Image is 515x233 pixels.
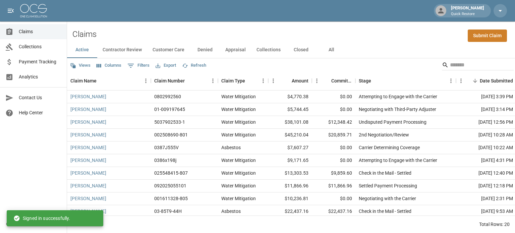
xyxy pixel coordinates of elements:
[446,76,456,86] button: Menu
[221,182,256,189] div: Water Mitigation
[67,42,515,58] div: dynamic tabs
[312,192,355,205] div: $0.00
[268,71,312,90] div: Amount
[154,182,186,189] div: 092025055101
[470,76,480,85] button: Sort
[359,71,371,90] div: Stage
[245,76,254,85] button: Sort
[312,167,355,180] div: $9,859.60
[70,195,106,202] a: [PERSON_NAME]
[451,11,484,17] p: Quick Restore
[19,73,61,80] span: Analytics
[448,5,487,17] div: [PERSON_NAME]
[480,71,513,90] div: Date Submitted
[479,221,510,228] div: Total Rows: 20
[312,205,355,218] div: $22,437.16
[359,131,409,138] div: 2nd Negotiation/Review
[70,119,106,125] a: [PERSON_NAME]
[359,157,437,164] div: Attempting to Engage with the Carrier
[180,60,208,71] button: Refresh
[282,76,292,85] button: Sort
[359,106,436,113] div: Negotiating with Third-Party Adjuster
[268,116,312,129] div: $38,101.08
[221,157,256,164] div: Water Mitigation
[221,93,256,100] div: Water Mitigation
[312,116,355,129] div: $12,348.42
[147,42,190,58] button: Customer Care
[359,208,411,215] div: Check in the Mail - Settled
[185,76,194,85] button: Sort
[268,103,312,116] div: $5,744.45
[19,43,61,50] span: Collections
[70,182,106,189] a: [PERSON_NAME]
[359,195,416,202] div: Negotiating with the Carrier
[359,170,411,176] div: Check in the Mail - Settled
[322,76,331,85] button: Sort
[221,71,245,90] div: Claim Type
[154,93,181,100] div: 0802992560
[97,76,106,85] button: Sort
[359,182,417,189] div: Settled Payment Processing
[268,141,312,154] div: $7,607.27
[221,106,256,113] div: Water Mitigation
[221,170,256,176] div: Water Mitigation
[4,4,17,17] button: open drawer
[20,4,47,17] img: ocs-logo-white-transparent.png
[359,119,426,125] div: Undisputed Payment Processing
[154,131,188,138] div: 002508690-801
[221,144,241,151] div: Asbestos
[13,212,70,224] div: Signed in successfully.
[268,91,312,103] div: $4,770.38
[70,157,106,164] a: [PERSON_NAME]
[208,76,218,86] button: Menu
[151,71,218,90] div: Claim Number
[70,131,106,138] a: [PERSON_NAME]
[154,71,185,90] div: Claim Number
[97,42,147,58] button: Contractor Review
[268,205,312,218] div: $22,437.16
[251,42,286,58] button: Collections
[468,30,507,42] a: Submit Claim
[67,42,97,58] button: Active
[316,42,346,58] button: All
[19,58,61,65] span: Payment Tracking
[312,154,355,167] div: $0.00
[331,71,352,90] div: Committed Amount
[154,106,185,113] div: 01-009197645
[286,42,316,58] button: Closed
[70,170,106,176] a: [PERSON_NAME]
[154,157,176,164] div: 0386x198j
[221,195,256,202] div: Water Mitigation
[154,144,179,151] div: 0387J555V
[268,167,312,180] div: $13,303.53
[312,180,355,192] div: $11,866.96
[312,76,322,86] button: Menu
[292,71,308,90] div: Amount
[141,76,151,86] button: Menu
[355,71,456,90] div: Stage
[154,170,188,176] div: 025548415-807
[268,154,312,167] div: $9,171.65
[312,129,355,141] div: $20,859.71
[359,144,420,151] div: Carrier Determining Coverage
[312,103,355,116] div: $0.00
[154,60,178,71] button: Export
[68,60,92,71] button: Views
[268,76,278,86] button: Menu
[19,94,61,101] span: Contact Us
[312,71,355,90] div: Committed Amount
[70,71,97,90] div: Claim Name
[221,119,256,125] div: Water Mitigation
[154,195,188,202] div: 001611328-805
[220,42,251,58] button: Appraisal
[190,42,220,58] button: Denied
[154,208,182,215] div: 03-85T9-44H
[126,60,151,71] button: Show filters
[19,28,61,35] span: Claims
[221,131,256,138] div: Water Mitigation
[258,76,268,86] button: Menu
[456,76,466,86] button: Menu
[221,208,241,215] div: Asbestos
[70,144,106,151] a: [PERSON_NAME]
[72,30,97,39] h2: Claims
